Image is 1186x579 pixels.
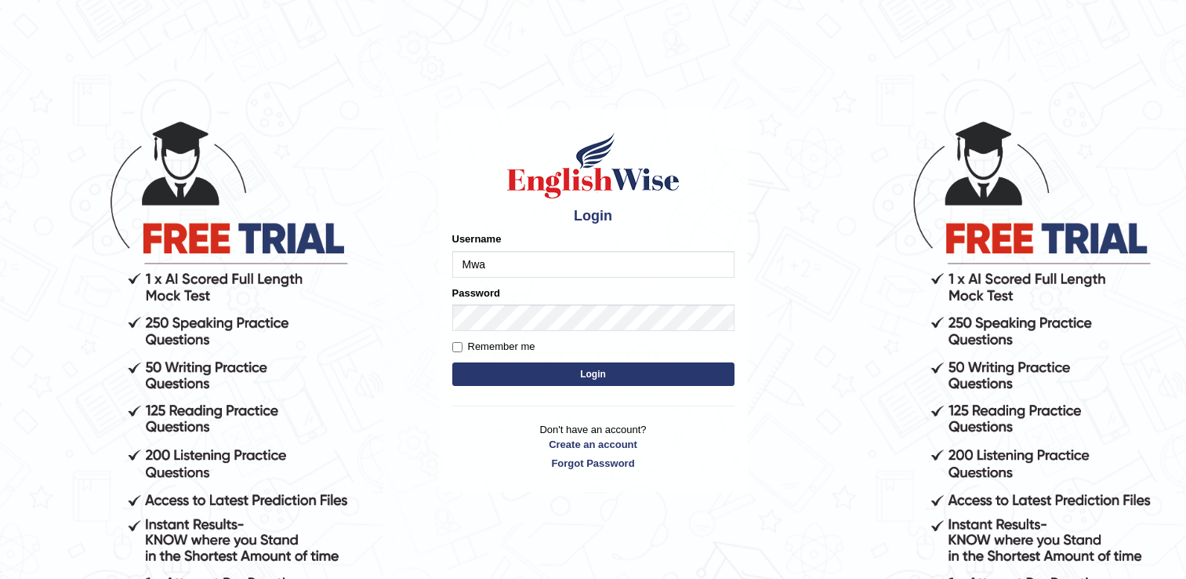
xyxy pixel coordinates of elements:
[452,339,535,355] label: Remember me
[452,342,462,352] input: Remember me
[504,130,683,201] img: Logo of English Wise sign in for intelligent practice with AI
[452,209,734,224] h4: Login
[452,286,500,300] label: Password
[452,456,734,471] a: Forgot Password
[452,437,734,452] a: Create an account
[452,231,502,246] label: Username
[452,422,734,471] p: Don't have an account?
[452,362,734,386] button: Login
